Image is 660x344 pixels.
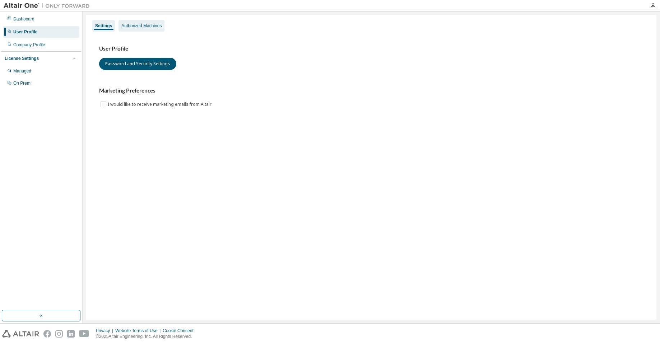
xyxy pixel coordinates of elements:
h3: User Profile [99,45,643,52]
div: Company Profile [13,42,45,48]
div: User Profile [13,29,37,35]
div: On Prem [13,80,31,86]
label: I would like to receive marketing emails from Altair [108,100,213,109]
button: Password and Security Settings [99,58,176,70]
div: Cookie Consent [163,328,197,334]
div: Authorized Machines [121,23,162,29]
p: © 2025 Altair Engineering, Inc. All Rights Reserved. [96,334,198,340]
img: linkedin.svg [67,330,75,338]
img: altair_logo.svg [2,330,39,338]
img: youtube.svg [79,330,89,338]
img: instagram.svg [55,330,63,338]
img: facebook.svg [43,330,51,338]
div: Dashboard [13,16,34,22]
h3: Marketing Preferences [99,87,643,94]
div: License Settings [5,56,39,61]
div: Settings [95,23,112,29]
img: Altair One [4,2,93,9]
div: Website Terms of Use [115,328,163,334]
div: Privacy [96,328,115,334]
div: Managed [13,68,31,74]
